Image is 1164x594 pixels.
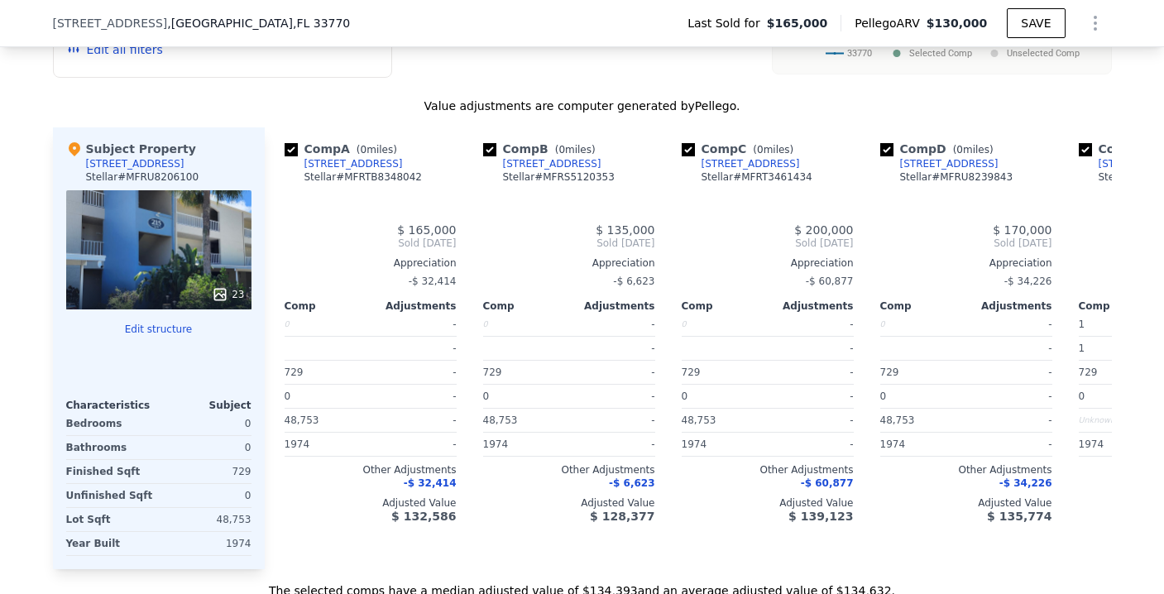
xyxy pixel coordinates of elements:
div: - [572,409,655,432]
div: Unknown [1079,409,1162,432]
div: [STREET_ADDRESS] [702,157,800,170]
div: Lot Sqft [66,508,156,531]
span: -$ 32,414 [409,275,457,287]
span: 0 [558,144,565,156]
div: Characteristics [66,399,159,412]
div: Bedrooms [66,412,156,435]
div: Finished Sqft [66,460,156,483]
div: - [771,409,854,432]
div: Adjusted Value [483,496,655,510]
a: [STREET_ADDRESS] [483,157,601,170]
div: [STREET_ADDRESS] [900,157,999,170]
span: $ 170,000 [993,223,1051,237]
span: 0 [757,144,764,156]
div: - [970,409,1052,432]
button: SAVE [1007,8,1065,38]
div: Value adjustments are computer generated by Pellego . [53,98,1112,114]
div: Adjustments [569,299,655,313]
div: - [374,337,457,360]
span: 0 [880,390,887,402]
span: Sold [DATE] [880,237,1052,250]
div: Year Built [66,532,156,555]
div: 1974 [1079,433,1162,456]
span: -$ 60,877 [806,275,854,287]
span: 729 [1079,366,1098,378]
div: 1974 [285,433,367,456]
span: , [GEOGRAPHIC_DATA] [167,15,350,31]
div: Other Adjustments [682,463,854,477]
div: Other Adjustments [285,463,457,477]
span: 0 [285,390,291,402]
a: [STREET_ADDRESS] [285,157,403,170]
span: 48,753 [682,414,716,426]
span: $ 128,377 [590,510,654,523]
span: Sold [DATE] [483,237,655,250]
a: [STREET_ADDRESS] [682,157,800,170]
span: -$ 60,877 [801,477,854,489]
div: [STREET_ADDRESS] [503,157,601,170]
span: -$ 6,623 [609,477,654,489]
div: Adjustments [966,299,1052,313]
button: Show Options [1079,7,1112,40]
div: - [572,433,655,456]
button: Edit structure [66,323,251,336]
span: ( miles) [350,144,404,156]
div: - [970,361,1052,384]
span: $ 139,123 [788,510,853,523]
span: 48,753 [880,414,915,426]
div: 1974 [880,433,963,456]
div: Appreciation [682,256,854,270]
span: $130,000 [927,17,988,30]
text: Unselected Comp [1007,48,1080,59]
span: [STREET_ADDRESS] [53,15,168,31]
span: Sold [DATE] [285,237,457,250]
span: 48,753 [285,414,319,426]
text: 33770 [847,48,872,59]
div: - [771,337,854,360]
div: Comp A [285,141,404,157]
div: 0 [162,412,251,435]
span: 729 [880,366,899,378]
div: 0 [285,313,367,336]
div: - [374,409,457,432]
div: [STREET_ADDRESS] [86,157,184,170]
div: - [374,385,457,408]
span: , FL 33770 [293,17,350,30]
div: Appreciation [483,256,655,270]
div: 23 [212,286,244,303]
div: - [970,433,1052,456]
span: 729 [682,366,701,378]
div: - [374,313,457,336]
div: Adjusted Value [285,496,457,510]
span: Last Sold for [687,15,767,31]
div: 1 [1079,337,1162,360]
div: Subject Property [66,141,196,157]
span: -$ 34,226 [999,477,1052,489]
span: ( miles) [946,144,1000,156]
div: Comp B [483,141,602,157]
div: - [970,313,1052,336]
div: - [572,313,655,336]
span: 0 [361,144,367,156]
div: - [771,361,854,384]
div: Adjusted Value [682,496,854,510]
span: 0 [1079,390,1085,402]
span: $ 132,586 [391,510,456,523]
div: 1974 [162,532,251,555]
span: -$ 6,623 [613,275,654,287]
span: 0 [682,390,688,402]
div: - [572,385,655,408]
div: Appreciation [880,256,1052,270]
div: Adjusted Value [880,496,1052,510]
span: $ 135,774 [987,510,1051,523]
div: Comp [483,299,569,313]
div: 1974 [483,433,566,456]
div: Stellar # MFRTB8348042 [304,170,422,184]
span: 729 [483,366,502,378]
div: Comp [880,299,966,313]
div: - [572,361,655,384]
div: 0 [483,313,566,336]
div: Comp D [880,141,1000,157]
div: Comp C [682,141,801,157]
div: Adjustments [768,299,854,313]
